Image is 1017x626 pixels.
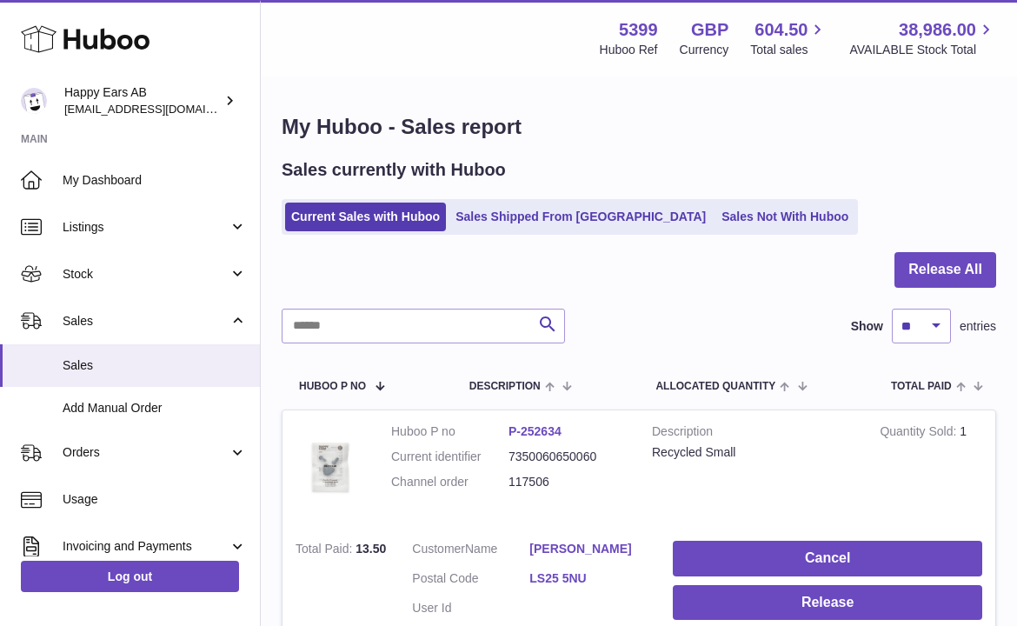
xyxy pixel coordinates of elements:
strong: Quantity Sold [880,424,960,443]
dt: Current identifier [391,449,508,465]
dd: 7350060650060 [508,449,626,465]
span: My Dashboard [63,172,247,189]
a: LS25 5NU [529,570,647,587]
button: Cancel [673,541,982,576]
strong: GBP [691,18,728,42]
label: Show [851,318,883,335]
span: entries [960,318,996,335]
span: Sales [63,357,247,374]
div: Huboo Ref [600,42,658,58]
span: Listings [63,219,229,236]
a: Sales Not With Huboo [715,203,854,231]
dt: Postal Code [412,570,529,591]
span: Description [469,381,541,392]
dd: 117506 [508,474,626,490]
span: Total paid [891,381,952,392]
a: [PERSON_NAME] [529,541,647,557]
dt: User Id [412,600,529,616]
span: Total sales [750,42,828,58]
span: Orders [63,444,229,461]
a: Log out [21,561,239,592]
span: AVAILABLE Stock Total [849,42,996,58]
dt: Huboo P no [391,423,508,440]
a: 604.50 Total sales [750,18,828,58]
img: 3pl@happyearsearplugs.com [21,88,47,114]
span: Sales [63,313,229,330]
span: ALLOCATED Quantity [655,381,775,392]
span: 38,986.00 [899,18,976,42]
span: [EMAIL_ADDRESS][DOMAIN_NAME] [64,102,256,116]
a: Current Sales with Huboo [285,203,446,231]
dt: Name [412,541,529,562]
div: Currency [680,42,729,58]
h1: My Huboo - Sales report [282,113,996,141]
strong: Description [652,423,854,444]
span: Huboo P no [299,381,366,392]
a: P-252634 [508,424,562,438]
button: Release [673,585,982,621]
span: Add Manual Order [63,400,247,416]
span: 604.50 [754,18,808,42]
a: 38,986.00 AVAILABLE Stock Total [849,18,996,58]
span: Invoicing and Payments [63,538,229,555]
span: Stock [63,266,229,283]
span: Customer [412,542,465,556]
span: 13.50 [356,542,386,556]
div: Recycled Small [652,444,854,461]
button: Release All [894,252,996,288]
img: 53991642632093.jpeg [296,423,365,510]
dt: Channel order [391,474,508,490]
div: Happy Ears AB [64,84,221,117]
span: Usage [63,491,247,508]
td: 1 [867,410,995,528]
a: Sales Shipped From [GEOGRAPHIC_DATA] [449,203,712,231]
strong: 5399 [619,18,658,42]
h2: Sales currently with Huboo [282,158,506,182]
strong: Total Paid [296,542,356,560]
